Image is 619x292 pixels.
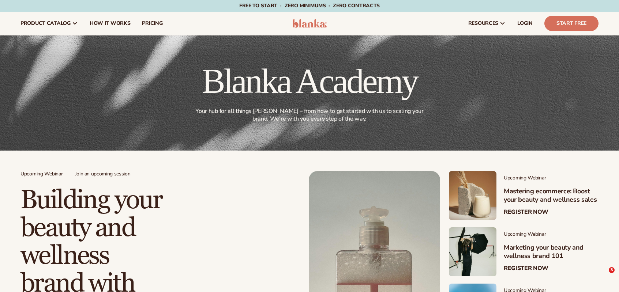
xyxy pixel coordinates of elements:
h3: Marketing your beauty and wellness brand 101 [504,243,599,261]
span: Upcoming Webinar [504,175,599,181]
a: How It Works [84,12,136,35]
span: Join an upcoming session [75,171,131,177]
p: Your hub for all things [PERSON_NAME] – from how to get started with us to scaling your brand. We... [193,107,426,123]
a: resources [462,12,511,35]
span: product catalog [20,20,71,26]
span: Upcoming Webinar [504,231,599,238]
a: Register Now [504,209,548,216]
span: 3 [609,267,615,273]
a: LOGIN [511,12,539,35]
span: LOGIN [517,20,533,26]
a: Register Now [504,265,548,272]
img: logo [292,19,327,28]
a: pricing [136,12,168,35]
span: Upcoming Webinar [20,171,63,177]
span: pricing [142,20,162,26]
h1: Blanka Academy [191,64,428,99]
span: Free to start · ZERO minimums · ZERO contracts [239,2,380,9]
span: How It Works [90,20,131,26]
span: resources [468,20,498,26]
h3: Mastering ecommerce: Boost your beauty and wellness sales [504,187,599,204]
a: product catalog [15,12,84,35]
a: Start Free [544,16,599,31]
iframe: Intercom live chat [594,267,611,285]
